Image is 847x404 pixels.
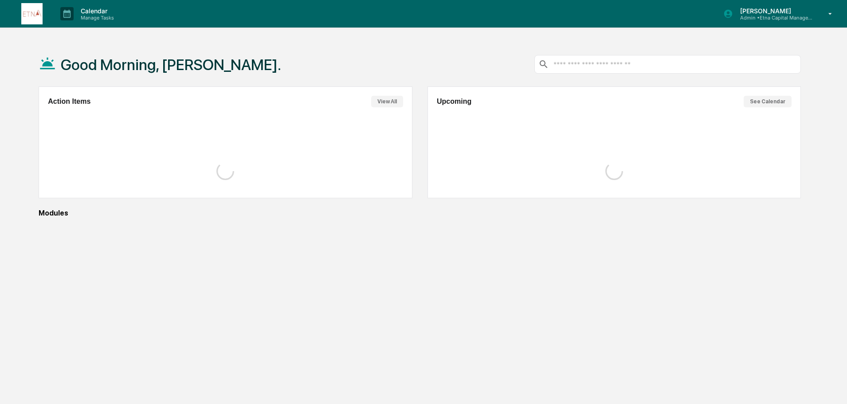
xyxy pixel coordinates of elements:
p: Calendar [74,7,118,15]
p: [PERSON_NAME] [733,7,816,15]
button: See Calendar [744,96,792,107]
h1: Good Morning, [PERSON_NAME]. [61,56,281,74]
p: Manage Tasks [74,15,118,21]
button: View All [371,96,403,107]
h2: Upcoming [437,98,471,106]
p: Admin • Etna Capital Management [733,15,816,21]
h2: Action Items [48,98,90,106]
div: Modules [39,209,801,217]
img: logo [21,3,43,24]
